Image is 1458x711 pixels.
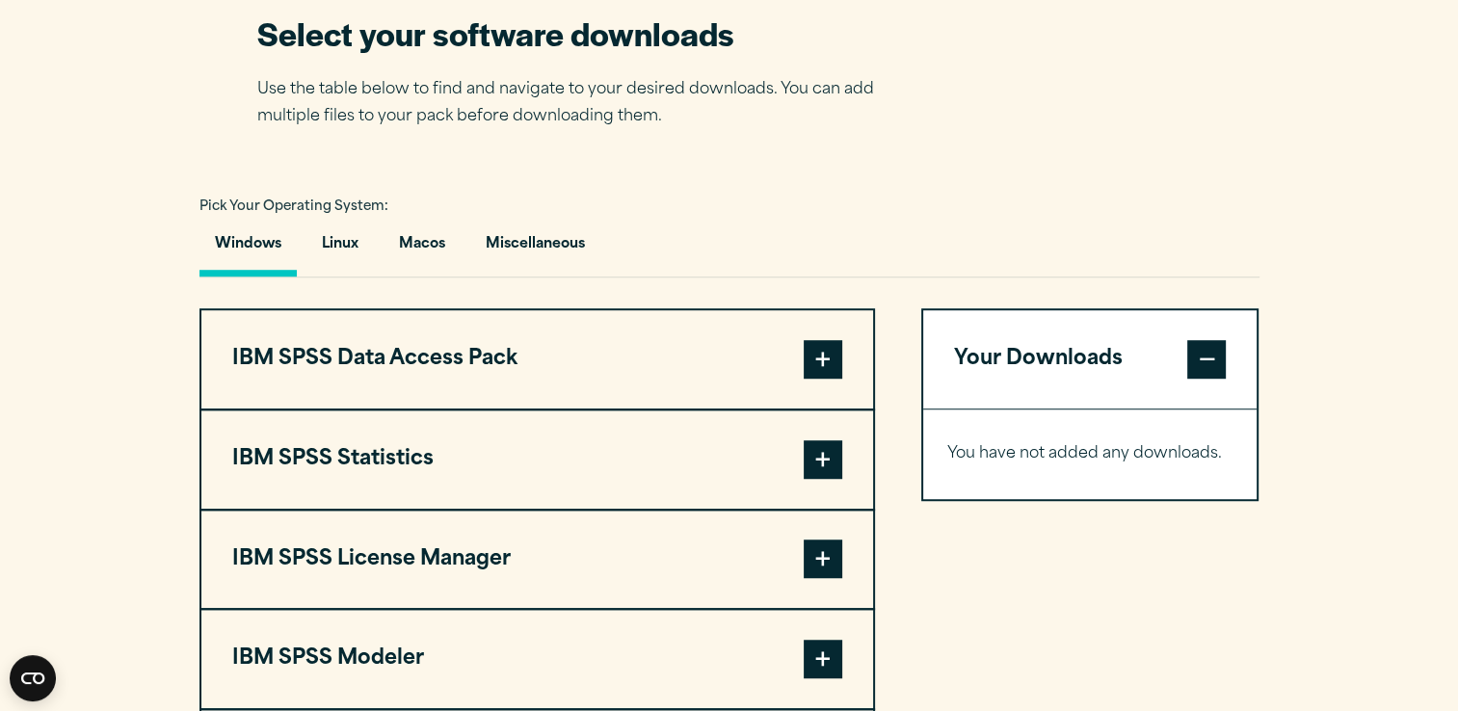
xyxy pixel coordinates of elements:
button: IBM SPSS Data Access Pack [201,310,873,408]
button: Macos [384,222,461,276]
button: Open CMP widget [10,655,56,701]
button: Your Downloads [923,310,1258,408]
button: IBM SPSS Statistics [201,410,873,509]
button: IBM SPSS Modeler [201,610,873,708]
button: Miscellaneous [470,222,600,276]
p: Use the table below to find and navigate to your desired downloads. You can add multiple files to... [257,76,903,132]
p: You have not added any downloads. [947,440,1233,468]
button: IBM SPSS License Manager [201,511,873,609]
div: Your Downloads [923,408,1258,499]
h2: Select your software downloads [257,12,903,55]
span: Pick Your Operating System: [199,200,388,213]
button: Linux [306,222,374,276]
button: Windows [199,222,297,276]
